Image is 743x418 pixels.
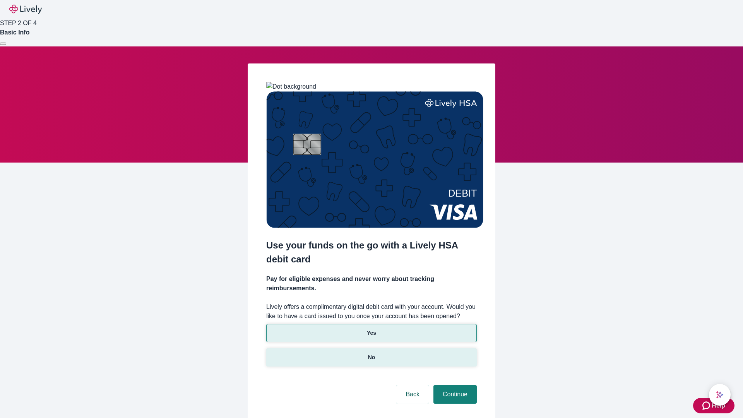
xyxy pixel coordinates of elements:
[266,82,316,91] img: Dot background
[266,91,483,228] img: Debit card
[709,384,731,406] button: chat
[702,401,712,410] svg: Zendesk support icon
[9,5,42,14] img: Lively
[266,302,477,321] label: Lively offers a complimentary digital debit card with your account. Would you like to have a card...
[266,324,477,342] button: Yes
[367,329,376,337] p: Yes
[433,385,477,404] button: Continue
[712,401,725,410] span: Help
[368,353,375,361] p: No
[266,348,477,367] button: No
[716,391,724,399] svg: Lively AI Assistant
[266,238,477,266] h2: Use your funds on the go with a Lively HSA debit card
[396,385,429,404] button: Back
[693,398,734,413] button: Zendesk support iconHelp
[266,274,477,293] h4: Pay for eligible expenses and never worry about tracking reimbursements.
